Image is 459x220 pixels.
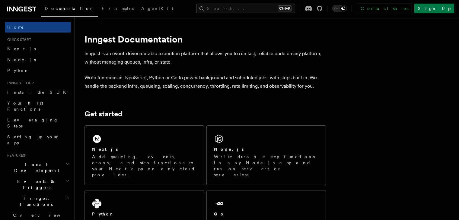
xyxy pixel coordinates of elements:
[84,110,122,118] a: Get started
[7,90,70,95] span: Install the SDK
[84,74,326,90] p: Write functions in TypeScript, Python or Go to power background and scheduled jobs, with steps bu...
[141,6,173,11] span: AgentKit
[92,146,118,152] h2: Next.js
[5,195,65,207] span: Inngest Functions
[214,211,225,217] h2: Go
[5,159,71,176] button: Local Development
[7,46,36,51] span: Next.js
[7,24,24,30] span: Home
[5,22,71,33] a: Home
[5,81,34,86] span: Inngest tour
[5,153,25,158] span: Features
[214,154,318,178] p: Write durable step functions in any Node.js app and run on servers or serverless.
[5,193,71,210] button: Inngest Functions
[5,98,71,115] a: Your first Functions
[7,101,43,112] span: Your first Functions
[5,131,71,148] a: Setting up your app
[13,213,75,218] span: Overview
[7,57,36,62] span: Node.js
[5,162,66,174] span: Local Development
[7,134,59,145] span: Setting up your app
[5,65,71,76] a: Python
[138,2,177,16] a: AgentKit
[92,154,196,178] p: Add queueing, events, crons, and step functions to your Next app on any cloud provider.
[84,125,204,185] a: Next.jsAdd queueing, events, crons, and step functions to your Next app on any cloud provider.
[5,43,71,54] a: Next.js
[41,2,98,17] a: Documentation
[7,68,29,73] span: Python
[206,125,326,185] a: Node.jsWrite durable step functions in any Node.js app and run on servers or serverless.
[92,211,114,217] h2: Python
[45,6,94,11] span: Documentation
[214,146,244,152] h2: Node.js
[84,49,326,66] p: Inngest is an event-driven durable execution platform that allows you to run fast, reliable code ...
[84,34,326,45] h1: Inngest Documentation
[98,2,138,16] a: Examples
[102,6,134,11] span: Examples
[196,4,295,13] button: Search...Ctrl+K
[5,178,66,190] span: Events & Triggers
[278,5,292,11] kbd: Ctrl+K
[357,4,412,13] a: Contact sales
[5,176,71,193] button: Events & Triggers
[5,37,31,42] span: Quick start
[332,5,347,12] button: Toggle dark mode
[5,115,71,131] a: Leveraging Steps
[5,54,71,65] a: Node.js
[414,4,454,13] a: Sign Up
[7,118,58,128] span: Leveraging Steps
[5,87,71,98] a: Install the SDK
